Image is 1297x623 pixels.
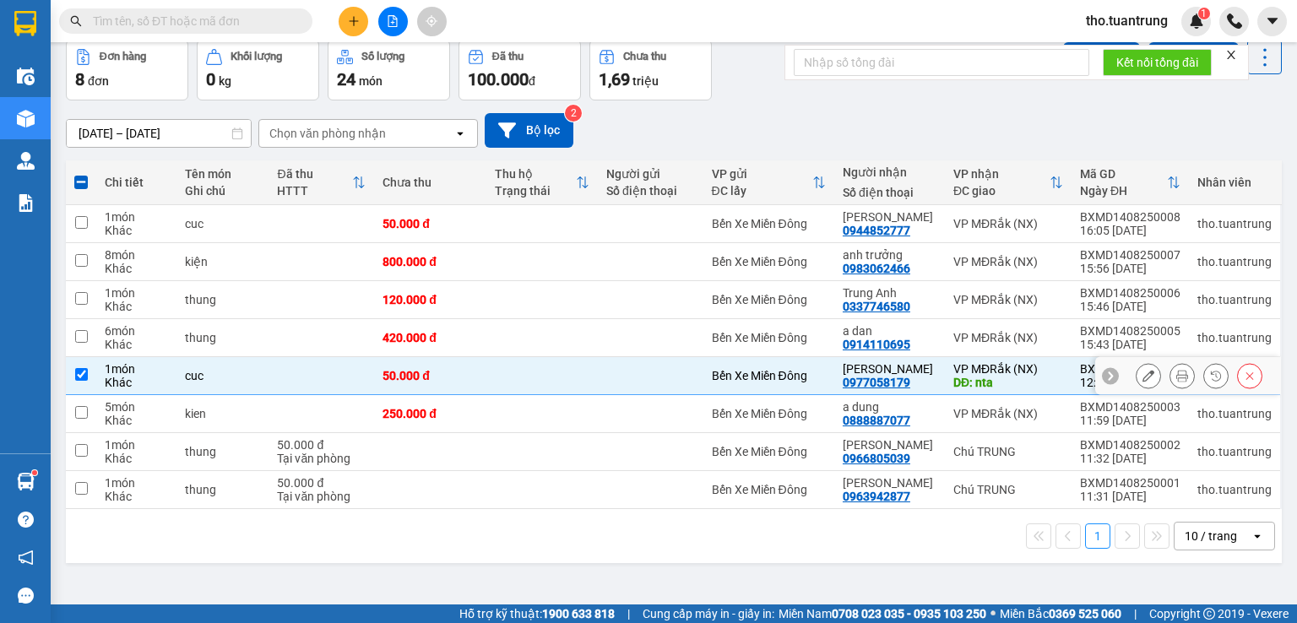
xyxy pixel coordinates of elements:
[105,286,168,300] div: 1 món
[953,184,1050,198] div: ĐC giao
[197,40,319,100] button: Khối lượng0kg
[105,210,168,224] div: 1 món
[1201,8,1207,19] span: 1
[832,607,986,620] strong: 0708 023 035 - 0935 103 250
[383,369,477,382] div: 50.000 đ
[348,15,360,27] span: plus
[14,11,36,36] img: logo-vxr
[18,588,34,604] span: message
[843,248,936,262] div: anh trưởng
[185,167,260,181] div: Tên món
[185,483,260,496] div: thung
[712,293,826,306] div: Bến Xe Miền Đông
[1197,445,1272,458] div: tho.tuantrung
[1000,604,1121,623] span: Miền Bắc
[843,476,936,490] div: Lê Vân
[1134,604,1137,623] span: |
[14,14,149,55] div: Bến Xe Miền Đông
[843,376,910,389] div: 0977058179
[337,69,355,89] span: 24
[185,255,260,268] div: kiện
[1251,529,1264,543] svg: open
[161,75,297,99] div: 0944852777
[1080,167,1167,181] div: Mã GD
[277,476,366,490] div: 50.000 đ
[1257,7,1287,36] button: caret-down
[1080,262,1180,275] div: 15:56 [DATE]
[1080,438,1180,452] div: BXMD1408250002
[953,217,1063,230] div: VP MĐRắk (NX)
[1189,14,1204,29] img: icon-new-feature
[953,167,1050,181] div: VP nhận
[339,7,368,36] button: plus
[159,113,182,131] span: CC :
[105,362,168,376] div: 1 món
[843,262,910,275] div: 0983062466
[277,184,352,198] div: HTTT
[1197,483,1272,496] div: tho.tuantrung
[1072,10,1181,31] span: tho.tuantrung
[105,338,168,351] div: Khác
[712,217,826,230] div: Bến Xe Miền Đông
[953,331,1063,344] div: VP MĐRắk (NX)
[953,255,1063,268] div: VP MĐRắk (NX)
[1203,608,1215,620] span: copyright
[1265,14,1280,29] span: caret-down
[486,160,598,205] th: Toggle SortBy
[105,376,168,389] div: Khác
[843,224,910,237] div: 0944852777
[383,407,477,420] div: 250.000 đ
[565,105,582,122] sup: 2
[843,362,936,376] div: hong phuong
[383,331,477,344] div: 420.000 đ
[843,300,910,313] div: 0337746580
[1185,528,1237,544] div: 10 / trang
[599,69,630,89] span: 1,69
[843,210,936,224] div: phương dung
[105,438,168,452] div: 1 món
[105,324,168,338] div: 6 món
[328,40,450,100] button: Số lượng24món
[843,186,936,199] div: Số điện thoại
[1227,14,1242,29] img: phone-icon
[185,184,260,198] div: Ghi chú
[100,51,146,62] div: Đơn hàng
[1080,324,1180,338] div: BXMD1408250005
[953,376,1063,389] div: DĐ: nta
[159,109,299,133] div: 50.000
[1197,331,1272,344] div: tho.tuantrung
[712,255,826,268] div: Bến Xe Miền Đông
[495,184,576,198] div: Trạng thái
[843,400,936,414] div: a dung
[387,15,399,27] span: file-add
[712,483,826,496] div: Bến Xe Miền Đông
[953,407,1063,420] div: VP MĐRắk (NX)
[185,217,260,230] div: cuc
[361,51,404,62] div: Số lượng
[459,604,615,623] span: Hỗ trợ kỹ thuật:
[1225,49,1237,61] span: close
[843,165,936,179] div: Người nhận
[378,7,408,36] button: file-add
[712,407,826,420] div: Bến Xe Miền Đông
[75,69,84,89] span: 8
[1198,8,1210,19] sup: 1
[843,286,936,300] div: Trung Anh
[66,40,188,100] button: Đơn hàng8đơn
[485,113,573,148] button: Bộ lọc
[105,476,168,490] div: 1 món
[18,550,34,566] span: notification
[953,293,1063,306] div: VP MĐRắk (NX)
[93,12,292,30] input: Tìm tên, số ĐT hoặc mã đơn
[105,300,168,313] div: Khác
[105,176,168,189] div: Chi tiết
[712,331,826,344] div: Bến Xe Miền Đông
[18,512,34,528] span: question-circle
[17,473,35,490] img: warehouse-icon
[277,452,366,465] div: Tại văn phòng
[495,167,576,181] div: Thu hộ
[627,604,630,623] span: |
[17,152,35,170] img: warehouse-icon
[1080,286,1180,300] div: BXMD1408250006
[1080,490,1180,503] div: 11:31 [DATE]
